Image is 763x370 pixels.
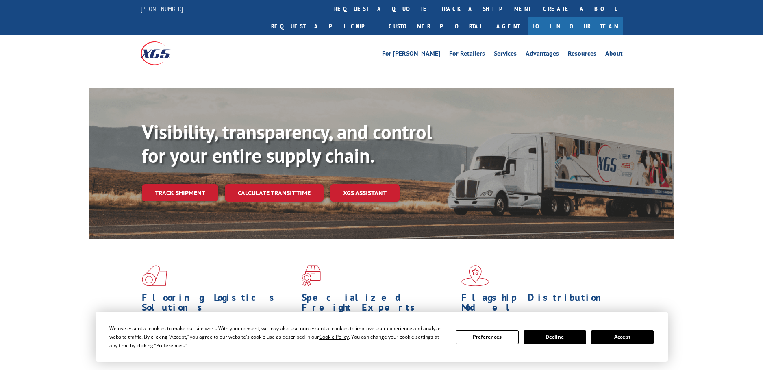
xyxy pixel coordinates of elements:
[488,17,528,35] a: Agent
[524,330,586,344] button: Decline
[461,293,615,316] h1: Flagship Distribution Model
[142,119,432,168] b: Visibility, transparency, and control for your entire supply chain.
[142,265,167,286] img: xgs-icon-total-supply-chain-intelligence-red
[156,342,184,349] span: Preferences
[142,184,218,201] a: Track shipment
[225,184,324,202] a: Calculate transit time
[494,50,517,59] a: Services
[96,312,668,362] div: Cookie Consent Prompt
[141,4,183,13] a: [PHONE_NUMBER]
[302,293,455,316] h1: Specialized Freight Experts
[330,184,400,202] a: XGS ASSISTANT
[265,17,383,35] a: Request a pickup
[605,50,623,59] a: About
[302,353,403,362] a: Learn More >
[461,265,489,286] img: xgs-icon-flagship-distribution-model-red
[383,17,488,35] a: Customer Portal
[142,293,296,316] h1: Flooring Logistics Solutions
[591,330,654,344] button: Accept
[456,330,518,344] button: Preferences
[319,333,349,340] span: Cookie Policy
[109,324,446,350] div: We use essential cookies to make our site work. With your consent, we may also use non-essential ...
[526,50,559,59] a: Advantages
[142,353,243,362] a: Learn More >
[568,50,596,59] a: Resources
[302,265,321,286] img: xgs-icon-focused-on-flooring-red
[449,50,485,59] a: For Retailers
[528,17,623,35] a: Join Our Team
[382,50,440,59] a: For [PERSON_NAME]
